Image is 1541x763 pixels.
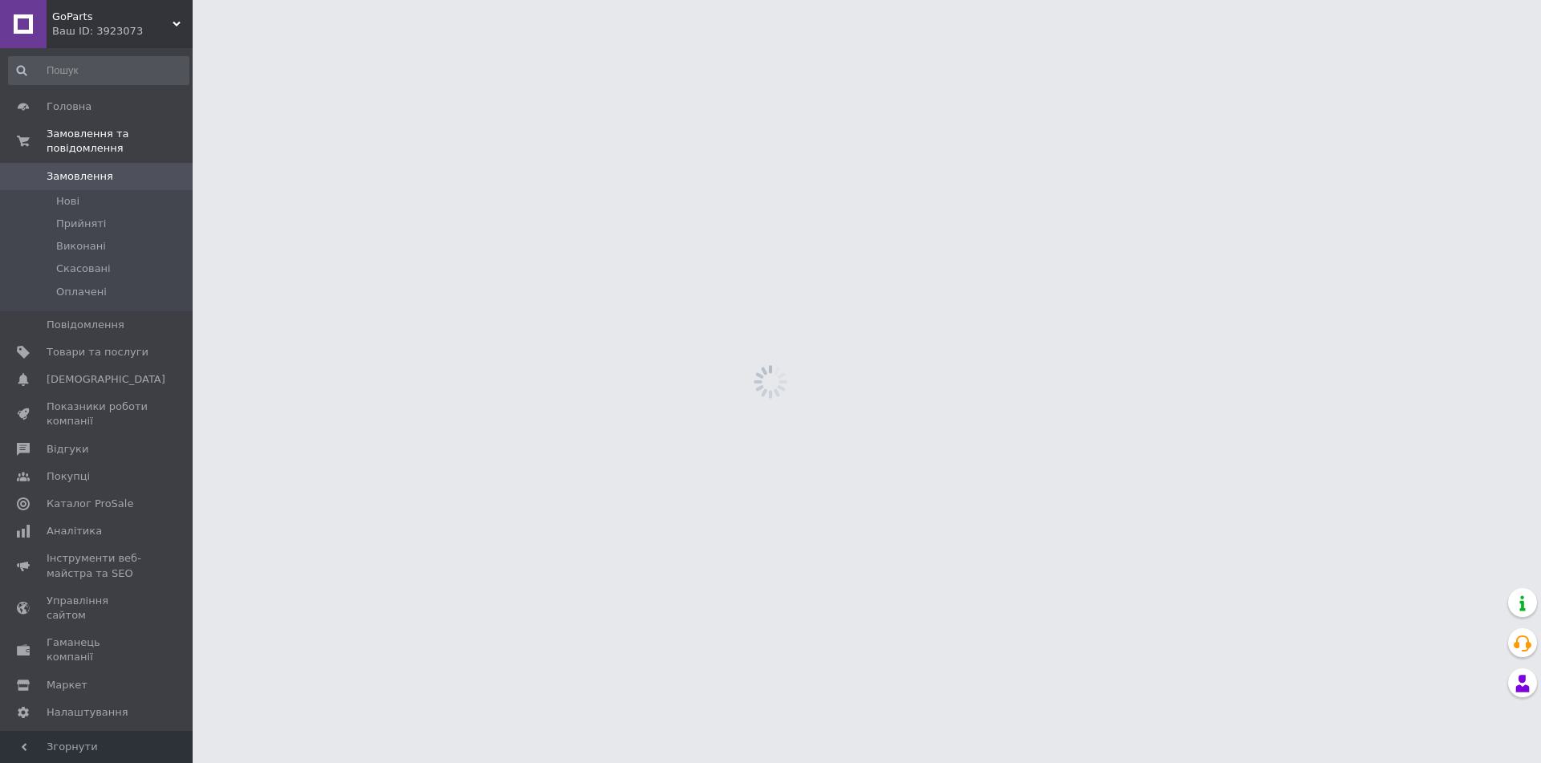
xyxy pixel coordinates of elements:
[47,442,88,457] span: Відгуки
[47,372,165,387] span: [DEMOGRAPHIC_DATA]
[47,524,102,538] span: Аналітика
[47,99,91,114] span: Головна
[47,469,90,484] span: Покупці
[47,705,128,720] span: Налаштування
[56,217,106,231] span: Прийняті
[56,285,107,299] span: Оплачені
[47,497,133,511] span: Каталог ProSale
[47,318,124,332] span: Повідомлення
[52,10,173,24] span: GoParts
[47,635,148,664] span: Гаманець компанії
[47,400,148,428] span: Показники роботи компанії
[47,169,113,184] span: Замовлення
[52,24,193,39] div: Ваш ID: 3923073
[47,594,148,623] span: Управління сайтом
[56,262,111,276] span: Скасовані
[47,345,148,359] span: Товари та послуги
[8,56,189,85] input: Пошук
[47,127,193,156] span: Замовлення та повідомлення
[56,239,106,254] span: Виконані
[47,551,148,580] span: Інструменти веб-майстра та SEO
[47,678,87,692] span: Маркет
[56,194,79,209] span: Нові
